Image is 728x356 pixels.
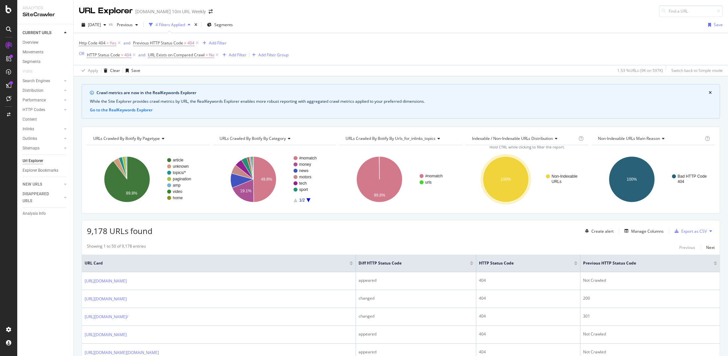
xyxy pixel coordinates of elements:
text: 99.8% [374,193,385,198]
div: Overview [23,39,38,46]
h4: Indexable / Non-Indexable URLs Distribution [471,133,577,144]
a: [URL][DOMAIN_NAME] [85,331,127,338]
span: ≠ [184,40,186,46]
div: OR [79,51,84,56]
div: 404 [479,349,578,355]
button: Create alert [582,226,614,236]
svg: A chart. [466,150,588,208]
button: Add Filter Group [249,51,289,59]
div: [DOMAIN_NAME] 10m URL Weekly [135,8,206,15]
text: tech [299,181,307,186]
text: pagination [173,177,191,181]
svg: A chart. [592,150,714,208]
div: 404 [479,277,578,283]
a: Explorer Bookmarks [23,167,69,174]
text: 404 [678,179,684,184]
a: Inlinks [23,126,62,133]
text: URLs [552,179,562,184]
a: Performance [23,97,62,104]
text: article [173,158,183,162]
a: Outlinks [23,135,62,142]
svg: A chart. [87,150,209,208]
span: HTTP Status Code [479,260,564,266]
h4: Non-Indexable URLs Main Reason [597,133,703,144]
a: [URL][DOMAIN_NAME] [85,296,127,302]
text: motors [299,175,311,179]
div: Switch back to Simple mode [671,68,723,73]
div: HTTP Codes [23,106,45,113]
button: OR [79,50,84,57]
button: Manage Columns [622,227,664,235]
a: [URL][DOMAIN_NAME]‏/ [85,314,128,320]
span: URL Card [85,260,348,266]
text: Non-Indexable [552,174,577,179]
iframe: Intercom live chat [705,333,721,349]
span: Non-Indexable URLs Main Reason [598,136,660,141]
span: vs [109,21,114,27]
span: Http Code 404 [79,40,105,46]
div: arrow-right-arrow-left [209,9,213,14]
span: 404 [187,38,194,48]
a: Segments [23,58,69,65]
a: [URL][DOMAIN_NAME][DOMAIN_NAME] [85,349,159,356]
div: Not Crawled [583,277,717,283]
a: Visits [23,68,39,75]
span: URLs Crawled By Botify By category [220,136,286,141]
text: #nomatch [299,156,317,160]
text: Bad HTTP Code [678,174,707,179]
text: 49.8% [261,177,272,182]
div: info banner [82,84,720,119]
text: #nomatch [425,174,443,178]
div: Segments [23,58,40,65]
span: 9,178 URLs found [87,225,153,236]
div: Content [23,116,37,123]
text: urls [425,180,431,185]
button: Save [705,20,723,30]
div: 200 [583,295,717,301]
div: Crawl metrics are now in the RealKeywords Explorer [97,90,709,96]
div: times [193,22,199,28]
h4: URLs Crawled By Botify By urls_for_inlinks_topics [344,133,456,144]
span: = [206,52,208,58]
text: 1/2 [299,198,305,203]
a: CURRENT URLS [23,30,62,36]
h4: URLs Crawled By Botify By category [218,133,330,144]
text: unknown [173,164,189,169]
div: 404 [479,331,578,337]
button: and [123,40,130,46]
button: 4 Filters Applied [146,20,193,30]
div: Analysis Info [23,210,46,217]
button: and [138,52,145,58]
text: 100% [500,177,511,182]
text: amp [173,183,181,188]
div: changed [359,295,473,301]
span: HTTP Status Code [87,52,120,58]
svg: A chart. [339,150,461,208]
div: Performance [23,97,46,104]
button: Previous [679,243,695,251]
button: Segments [204,20,235,30]
div: NEW URLS [23,181,42,188]
div: Inlinks [23,126,34,133]
div: Distribution [23,87,43,94]
button: Clear [101,65,120,76]
a: Movements [23,49,69,56]
div: CURRENT URLS [23,30,51,36]
div: 4 Filters Applied [156,22,185,28]
span: 2025 Oct. 8th [88,22,101,28]
div: URL Explorer [79,5,133,17]
svg: A chart. [213,150,335,208]
a: Distribution [23,87,62,94]
a: NEW URLS [23,181,62,188]
div: Save [131,68,140,73]
a: Url Explorer [23,157,69,164]
text: home [173,196,183,200]
button: close banner [707,89,713,97]
div: 1.53 % URLs ( 9K on 597K ) [617,68,663,73]
a: DISAPPEARED URLS [23,191,62,205]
